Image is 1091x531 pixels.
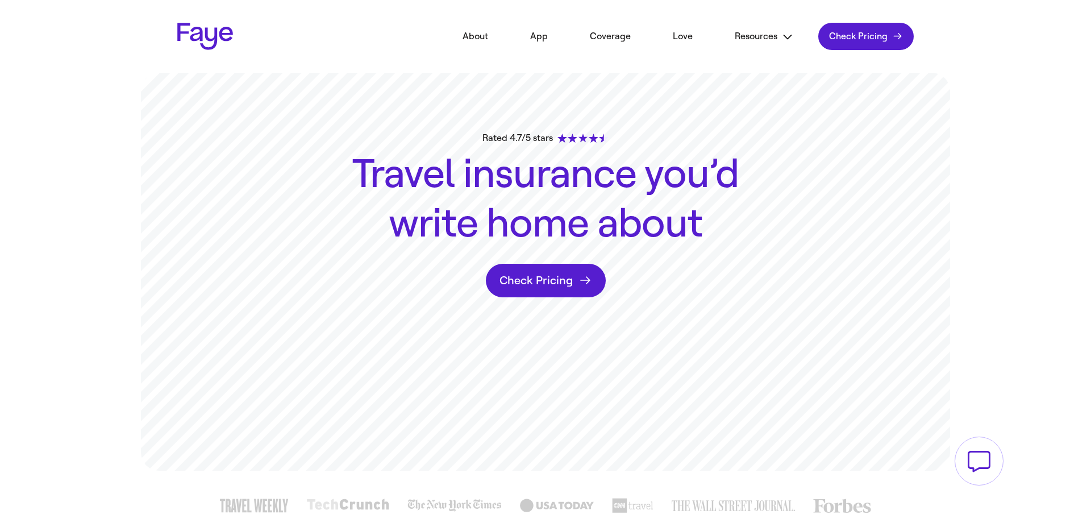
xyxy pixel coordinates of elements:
[445,24,505,49] a: About
[818,23,914,50] a: Check Pricing
[718,24,810,49] button: Resources
[829,31,888,42] span: Check Pricing
[486,264,606,297] a: Check Pricing
[499,273,573,288] span: Check Pricing
[341,150,750,249] h1: Travel insurance you’d write home about
[177,23,233,50] a: Faye Logo
[482,131,609,145] div: Rated 4.7/5 stars
[513,24,565,49] a: App
[656,24,710,49] a: Love
[573,24,648,49] a: Coverage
